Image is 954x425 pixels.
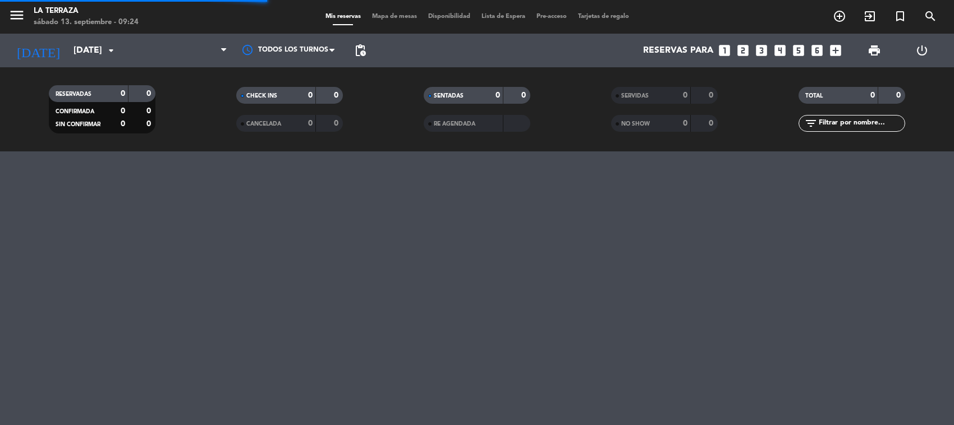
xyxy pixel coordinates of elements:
[805,93,823,99] span: TOTAL
[34,6,139,17] div: La Terraza
[34,17,139,28] div: sábado 13. septiembre - 09:24
[308,91,313,99] strong: 0
[754,43,769,58] i: looks_3
[56,122,100,127] span: SIN CONFIRMAR
[572,13,635,20] span: Tarjetas de regalo
[804,117,818,130] i: filter_list
[833,10,846,23] i: add_circle_outline
[828,43,843,58] i: add_box
[683,91,687,99] strong: 0
[621,93,649,99] span: SERVIDAS
[709,91,715,99] strong: 0
[366,13,423,20] span: Mapa de mesas
[104,44,118,57] i: arrow_drop_down
[476,13,531,20] span: Lista de Espera
[736,43,750,58] i: looks_two
[146,90,153,98] strong: 0
[8,7,25,27] button: menu
[896,91,903,99] strong: 0
[8,7,25,24] i: menu
[354,44,367,57] span: pending_actions
[870,91,875,99] strong: 0
[121,90,125,98] strong: 0
[643,45,713,56] span: Reservas para
[531,13,572,20] span: Pre-acceso
[521,91,528,99] strong: 0
[868,44,881,57] span: print
[818,117,905,130] input: Filtrar por nombre...
[320,13,366,20] span: Mis reservas
[56,91,91,97] span: RESERVADAS
[246,121,281,127] span: CANCELADA
[246,93,277,99] span: CHECK INS
[146,120,153,128] strong: 0
[915,44,929,57] i: power_settings_new
[717,43,732,58] i: looks_one
[791,43,806,58] i: looks_5
[8,38,68,63] i: [DATE]
[898,34,946,67] div: LOG OUT
[810,43,824,58] i: looks_6
[146,107,153,115] strong: 0
[121,120,125,128] strong: 0
[683,119,687,127] strong: 0
[434,93,464,99] span: SENTADAS
[621,121,650,127] span: NO SHOW
[56,109,94,114] span: CONFIRMADA
[924,10,937,23] i: search
[863,10,877,23] i: exit_to_app
[709,119,715,127] strong: 0
[334,119,341,127] strong: 0
[773,43,787,58] i: looks_4
[334,91,341,99] strong: 0
[423,13,476,20] span: Disponibilidad
[121,107,125,115] strong: 0
[893,10,907,23] i: turned_in_not
[308,119,313,127] strong: 0
[434,121,475,127] span: RE AGENDADA
[496,91,500,99] strong: 0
